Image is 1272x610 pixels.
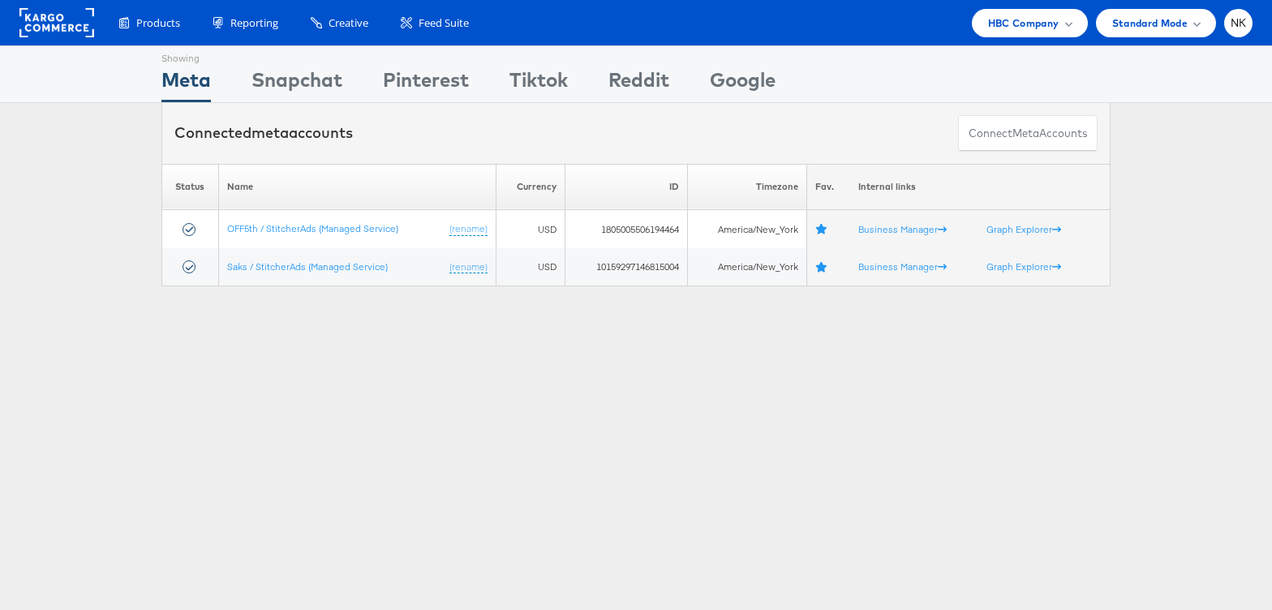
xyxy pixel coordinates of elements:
a: Business Manager [858,260,947,273]
a: Graph Explorer [986,223,1061,235]
div: Connected accounts [174,122,353,144]
td: America/New_York [688,210,807,248]
div: Pinterest [383,66,469,102]
span: meta [251,123,289,142]
td: 1805005506194464 [565,210,688,248]
div: Tiktok [509,66,568,102]
td: 10159297146815004 [565,248,688,286]
th: Name [218,164,496,210]
span: Feed Suite [419,15,469,31]
button: ConnectmetaAccounts [958,115,1098,152]
span: Products [136,15,180,31]
a: (rename) [449,222,488,236]
th: Timezone [688,164,807,210]
th: Currency [496,164,565,210]
span: meta [1012,126,1039,141]
span: Reporting [230,15,278,31]
th: ID [565,164,688,210]
td: USD [496,210,565,248]
div: Showing [161,46,211,66]
td: USD [496,248,565,286]
span: HBC Company [988,15,1059,32]
div: Reddit [608,66,669,102]
div: Google [710,66,776,102]
th: Status [162,164,219,210]
span: Creative [329,15,368,31]
a: OFF5th / StitcherAds (Managed Service) [227,222,398,234]
a: (rename) [449,260,488,274]
div: Snapchat [251,66,342,102]
td: America/New_York [688,248,807,286]
div: Meta [161,66,211,102]
span: Standard Mode [1112,15,1188,32]
span: NK [1231,18,1247,28]
a: Business Manager [858,223,947,235]
a: Graph Explorer [986,260,1061,273]
a: Saks / StitcherAds (Managed Service) [227,260,388,273]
